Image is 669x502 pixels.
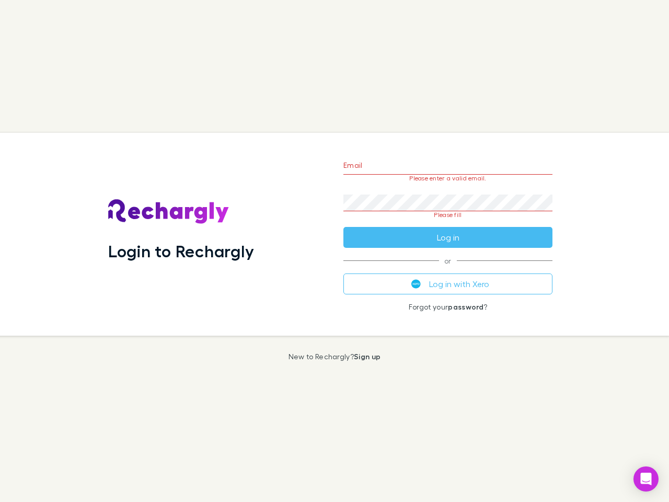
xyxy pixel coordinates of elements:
p: Forgot your ? [343,303,552,311]
button: Log in with Xero [343,273,552,294]
p: Please enter a valid email. [343,175,552,182]
p: Please fill [343,211,552,219]
button: Log in [343,227,552,248]
div: Open Intercom Messenger [633,466,659,492]
span: or [343,260,552,261]
h1: Login to Rechargly [108,241,254,261]
img: Xero's logo [411,279,421,289]
img: Rechargly's Logo [108,199,229,224]
p: New to Rechargly? [289,352,381,361]
a: Sign up [354,352,380,361]
a: password [448,302,483,311]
